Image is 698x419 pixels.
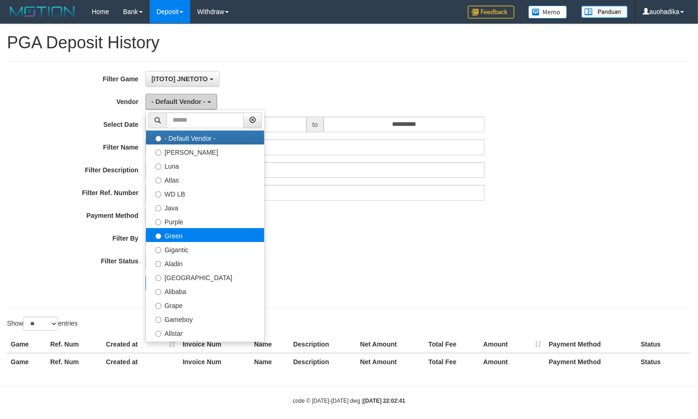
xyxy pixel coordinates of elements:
[155,219,161,225] input: Purple
[47,336,102,353] th: Ref. Num
[179,353,251,370] th: Invoice Num
[545,353,637,370] th: Payment Method
[363,398,405,404] strong: [DATE] 22:02:41
[146,326,264,340] label: Allstar
[155,177,161,183] input: Atlas
[356,336,425,353] th: Net Amount
[356,353,425,370] th: Net Amount
[155,205,161,211] input: Java
[155,247,161,253] input: Gigantic
[155,164,161,170] input: Luna
[479,353,545,370] th: Amount
[155,150,161,156] input: [PERSON_NAME]
[7,5,78,19] img: MOTION_logo.png
[306,117,324,132] span: to
[528,6,567,19] img: Button%20Memo.svg
[637,353,691,370] th: Status
[290,353,357,370] th: Description
[155,303,161,309] input: Grape
[146,144,264,158] label: [PERSON_NAME]
[468,6,514,19] img: Feedback.jpg
[146,284,264,298] label: Alibaba
[146,228,264,242] label: Green
[146,312,264,326] label: Gameboy
[293,398,406,404] small: code © [DATE]-[DATE] dwg |
[47,353,102,370] th: Ref. Num
[155,275,161,281] input: [GEOGRAPHIC_DATA]
[146,298,264,312] label: Grape
[146,242,264,256] label: Gigantic
[146,131,264,144] label: - Default Vendor -
[23,317,58,331] select: Showentries
[146,270,264,284] label: [GEOGRAPHIC_DATA]
[479,336,545,353] th: Amount
[146,214,264,228] label: Purple
[146,256,264,270] label: Aladin
[425,353,479,370] th: Total Fee
[155,136,161,142] input: - Default Vendor -
[179,336,251,353] th: Invoice Num
[7,353,47,370] th: Game
[146,94,217,110] button: - Default Vendor -
[152,98,206,105] span: - Default Vendor -
[155,233,161,239] input: Green
[146,172,264,186] label: Atlas
[146,186,264,200] label: WD LB
[155,331,161,337] input: Allstar
[251,336,290,353] th: Name
[146,158,264,172] label: Luna
[146,340,264,354] label: Xtr
[425,336,479,353] th: Total Fee
[7,317,78,331] label: Show entries
[7,33,691,52] h1: PGA Deposit History
[581,6,628,18] img: panduan.png
[155,191,161,197] input: WD LB
[290,336,357,353] th: Description
[7,336,47,353] th: Game
[251,353,290,370] th: Name
[155,289,161,295] input: Alibaba
[102,353,179,370] th: Created at
[146,71,219,87] button: [ITOTO] JNETOTO
[155,261,161,267] input: Aladin
[102,336,179,353] th: Created at
[155,317,161,323] input: Gameboy
[545,336,637,353] th: Payment Method
[152,75,208,83] span: [ITOTO] JNETOTO
[637,336,691,353] th: Status
[146,200,264,214] label: Java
